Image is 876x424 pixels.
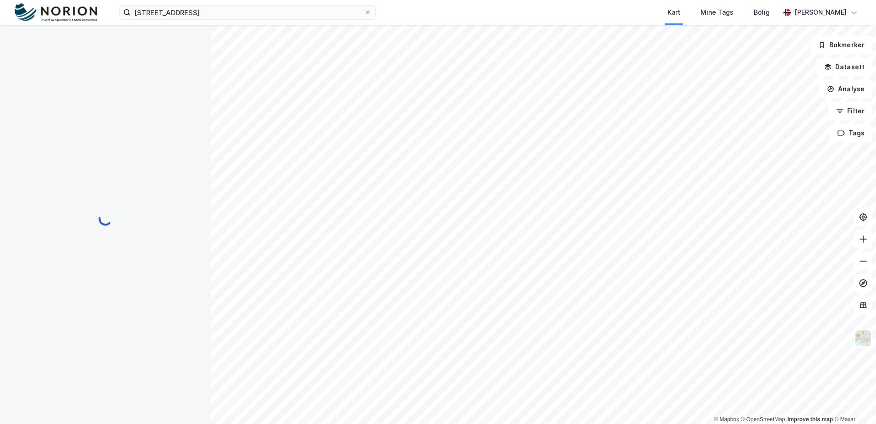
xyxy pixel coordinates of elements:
[788,416,833,423] a: Improve this map
[828,102,872,120] button: Filter
[830,380,876,424] iframe: Chat Widget
[98,212,113,226] img: spinner.a6d8c91a73a9ac5275cf975e30b51cfb.svg
[830,124,872,142] button: Tags
[816,58,872,76] button: Datasett
[701,7,734,18] div: Mine Tags
[668,7,680,18] div: Kart
[854,329,872,347] img: Z
[714,416,739,423] a: Mapbox
[819,80,872,98] button: Analyse
[810,36,872,54] button: Bokmerker
[754,7,770,18] div: Bolig
[741,416,785,423] a: OpenStreetMap
[830,380,876,424] div: Kontrollprogram for chat
[131,6,364,19] input: Søk på adresse, matrikkel, gårdeiere, leietakere eller personer
[15,3,97,22] img: norion-logo.80e7a08dc31c2e691866.png
[794,7,847,18] div: [PERSON_NAME]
